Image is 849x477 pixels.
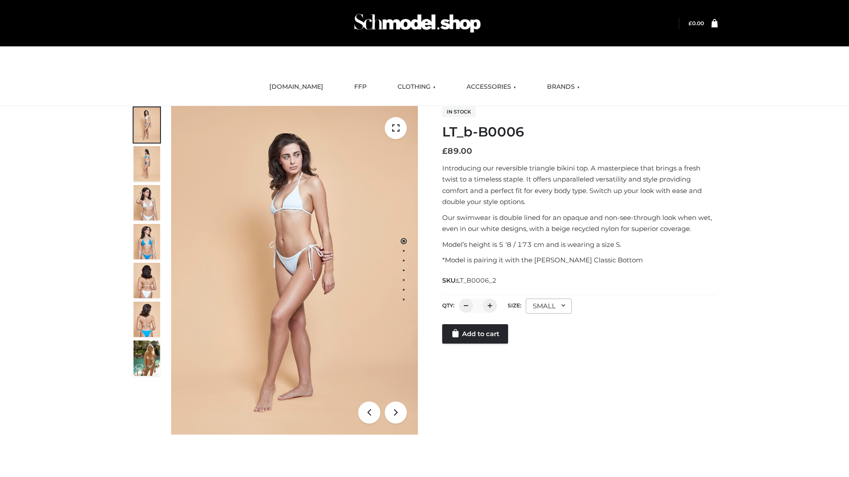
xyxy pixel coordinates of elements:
[508,302,521,309] label: Size:
[442,254,718,266] p: *Model is pairing it with the [PERSON_NAME] Classic Bottom
[442,106,475,117] span: In stock
[442,239,718,250] p: Model’s height is 5 ‘8 / 173 cm and is wearing a size S.
[442,275,497,286] span: SKU:
[134,224,160,259] img: ArielClassicBikiniTop_CloudNine_AzureSky_OW114ECO_4-scaled.jpg
[391,77,442,97] a: CLOTHING
[442,146,472,156] bdi: 89.00
[442,124,718,140] h1: LT_b-B0006
[688,20,692,26] span: £
[688,20,704,26] a: £0.00
[442,163,718,208] p: Introducing our reversible triangle bikini top. A masterpiece that brings a fresh twist to a time...
[442,302,455,309] label: QTY:
[171,106,418,435] img: LT_b-B0006
[442,146,447,156] span: £
[540,77,586,97] a: BRANDS
[263,77,330,97] a: [DOMAIN_NAME]
[526,299,572,314] div: SMALL
[134,302,160,337] img: ArielClassicBikiniTop_CloudNine_AzureSky_OW114ECO_8-scaled.jpg
[688,20,704,26] bdi: 0.00
[134,107,160,143] img: ArielClassicBikiniTop_CloudNine_AzureSky_OW114ECO_1-scaled.jpg
[442,212,718,235] p: Our swimwear is double lined for an opaque and non-see-through look when wet, even in our white d...
[457,276,497,284] span: LT_B0006_2
[134,146,160,182] img: ArielClassicBikiniTop_CloudNine_AzureSky_OW114ECO_2-scaled.jpg
[134,185,160,220] img: ArielClassicBikiniTop_CloudNine_AzureSky_OW114ECO_3-scaled.jpg
[351,6,484,41] img: Schmodel Admin 964
[134,341,160,376] img: Arieltop_CloudNine_AzureSky2.jpg
[442,324,508,344] a: Add to cart
[134,263,160,298] img: ArielClassicBikiniTop_CloudNine_AzureSky_OW114ECO_7-scaled.jpg
[460,77,523,97] a: ACCESSORIES
[348,77,373,97] a: FFP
